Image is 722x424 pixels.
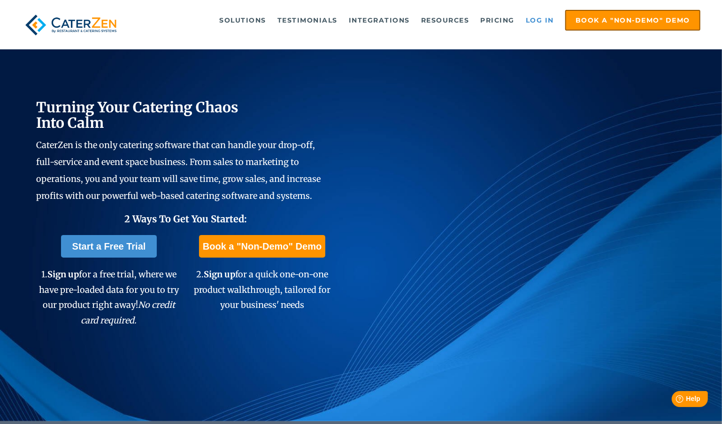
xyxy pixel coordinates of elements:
[273,11,342,30] a: Testimonials
[521,11,559,30] a: Log in
[416,11,474,30] a: Resources
[39,269,179,325] span: 1. for a free trial, where we have pre-loaded data for you to try our product right away!
[47,269,79,280] span: Sign up
[476,11,519,30] a: Pricing
[215,11,271,30] a: Solutions
[344,11,415,30] a: Integrations
[22,10,120,40] img: caterzen
[204,269,235,280] span: Sign up
[81,299,176,325] em: No credit card required.
[199,235,325,258] a: Book a "Non-Demo" Demo
[124,213,247,225] span: 2 Ways To Get You Started:
[138,10,700,31] div: Navigation Menu
[194,269,330,310] span: 2. for a quick one-on-one product walkthrough, tailored for your business' needs
[61,235,157,258] a: Start a Free Trial
[638,387,712,414] iframe: Help widget launcher
[36,98,238,132] span: Turning Your Catering Chaos Into Calm
[36,140,321,201] span: CaterZen is the only catering software that can handle your drop-off, full-service and event spac...
[565,10,700,31] a: Book a "Non-Demo" Demo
